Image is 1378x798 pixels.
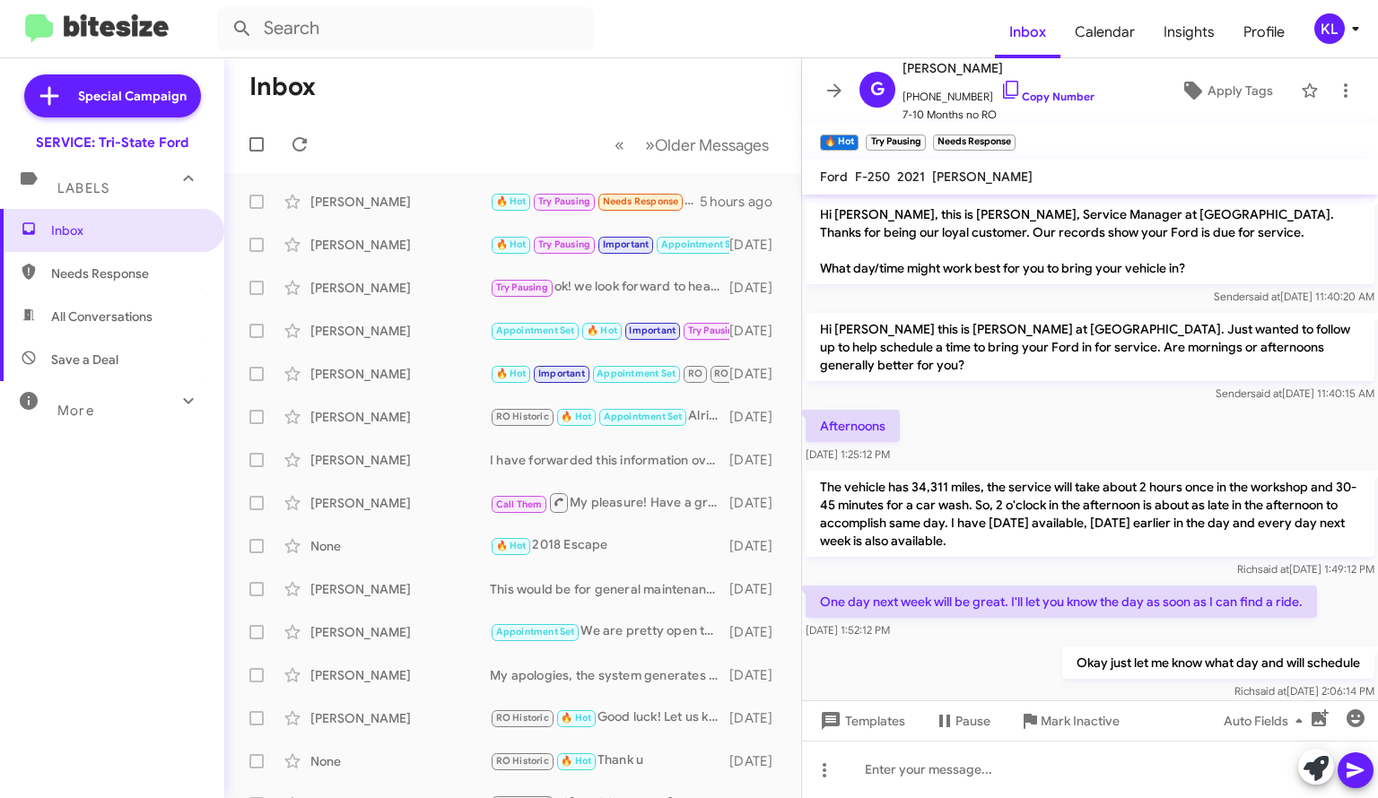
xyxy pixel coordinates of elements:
[1214,290,1374,303] span: Sender [DATE] 11:40:20 AM
[310,666,490,684] div: [PERSON_NAME]
[538,239,590,250] span: Try Pausing
[310,236,490,254] div: [PERSON_NAME]
[310,709,490,727] div: [PERSON_NAME]
[310,494,490,512] div: [PERSON_NAME]
[806,623,890,637] span: [DATE] 1:52:12 PM
[1062,646,1374,679] p: Okay just let me know what day and will schedule
[729,365,787,383] div: [DATE]
[587,325,617,336] span: 🔥 Hot
[1299,13,1358,44] button: KL
[615,134,624,156] span: «
[802,705,920,737] button: Templates
[700,193,787,211] div: 5 hours ago
[1209,705,1324,737] button: Auto Fields
[729,623,787,641] div: [DATE]
[920,705,1005,737] button: Pause
[897,169,925,185] span: 2021
[496,499,543,510] span: Call Them
[1060,6,1149,58] a: Calendar
[51,265,204,282] span: Needs Response
[57,180,109,196] span: Labels
[603,239,650,250] span: Important
[490,750,729,771] div: Thank u
[57,403,94,419] span: More
[496,368,527,379] span: 🔥 Hot
[490,666,729,684] div: My apologies, the system generates messages every 5-6 months. Please disregard
[217,7,594,50] input: Search
[688,325,740,336] span: Try Pausing
[729,322,787,340] div: [DATE]
[310,623,490,641] div: [PERSON_NAME]
[729,709,787,727] div: [DATE]
[51,308,153,325] span: All Conversations
[688,368,702,379] span: RO
[729,666,787,684] div: [DATE]
[490,191,700,212] div: Did you look under my husband's name [PERSON_NAME]? We do have the Ford bumper-to-bumper warranty...
[310,279,490,297] div: [PERSON_NAME]
[1000,90,1095,103] a: Copy Number
[496,712,549,724] span: RO Historic
[1249,290,1280,303] span: said at
[661,239,740,250] span: Appointment Set
[932,169,1033,185] span: [PERSON_NAME]
[903,57,1095,79] span: [PERSON_NAME]
[855,169,890,185] span: F-250
[490,406,729,427] div: Alright we will see you [DATE]!
[24,74,201,117] a: Special Campaign
[78,87,187,105] span: Special Campaign
[496,626,575,638] span: Appointment Set
[1314,13,1345,44] div: KL
[729,236,787,254] div: [DATE]
[561,411,591,422] span: 🔥 Hot
[490,451,729,469] div: I have forwarded this information over so we can update his information
[806,198,1374,284] p: Hi [PERSON_NAME], this is [PERSON_NAME], Service Manager at [GEOGRAPHIC_DATA]. Thanks for being o...
[490,621,729,642] div: We are pretty open that day, would you prefer to wait or drop off?
[729,408,787,426] div: [DATE]
[490,234,729,255] div: Looking forward to it! Thanks!
[249,73,316,101] h1: Inbox
[310,537,490,555] div: None
[1255,684,1286,698] span: said at
[310,752,490,770] div: None
[1237,562,1374,576] span: Rich [DATE] 1:49:12 PM
[496,195,527,207] span: 🔥 Hot
[1216,386,1374,400] span: Sender [DATE] 11:40:15 AM
[496,239,527,250] span: 🔥 Hot
[1229,6,1299,58] span: Profile
[729,451,787,469] div: [DATE]
[496,755,549,767] span: RO Historic
[310,322,490,340] div: [PERSON_NAME]
[629,325,676,336] span: Important
[490,277,729,298] div: ok! we look forward to hearing from you
[310,365,490,383] div: [PERSON_NAME]
[1208,74,1273,107] span: Apply Tags
[729,752,787,770] div: [DATE]
[1224,705,1310,737] span: Auto Fields
[729,580,787,598] div: [DATE]
[820,169,848,185] span: Ford
[806,313,1374,381] p: Hi [PERSON_NAME] this is [PERSON_NAME] at [GEOGRAPHIC_DATA]. Just wanted to follow up to help sch...
[955,705,990,737] span: Pause
[561,712,591,724] span: 🔥 Hot
[604,126,635,163] button: Previous
[603,195,679,207] span: Needs Response
[995,6,1060,58] a: Inbox
[729,494,787,512] div: [DATE]
[816,705,905,737] span: Templates
[933,134,1016,151] small: Needs Response
[490,707,729,728] div: Good luck! Let us know if we can assist in any way
[496,411,549,422] span: RO Historic
[36,134,188,152] div: SERVICE: Tri-State Ford
[490,320,729,341] div: Perfect, thanks!
[903,79,1095,106] span: [PHONE_NUMBER]
[310,408,490,426] div: [PERSON_NAME]
[806,410,900,442] p: Afternoons
[903,106,1095,124] span: 7-10 Months no RO
[604,411,683,422] span: Appointment Set
[1251,386,1282,400] span: said at
[806,471,1374,557] p: The vehicle has 34,311 miles, the service will take about 2 hours once in the workshop and 30-45 ...
[310,193,490,211] div: [PERSON_NAME]
[1149,6,1229,58] a: Insights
